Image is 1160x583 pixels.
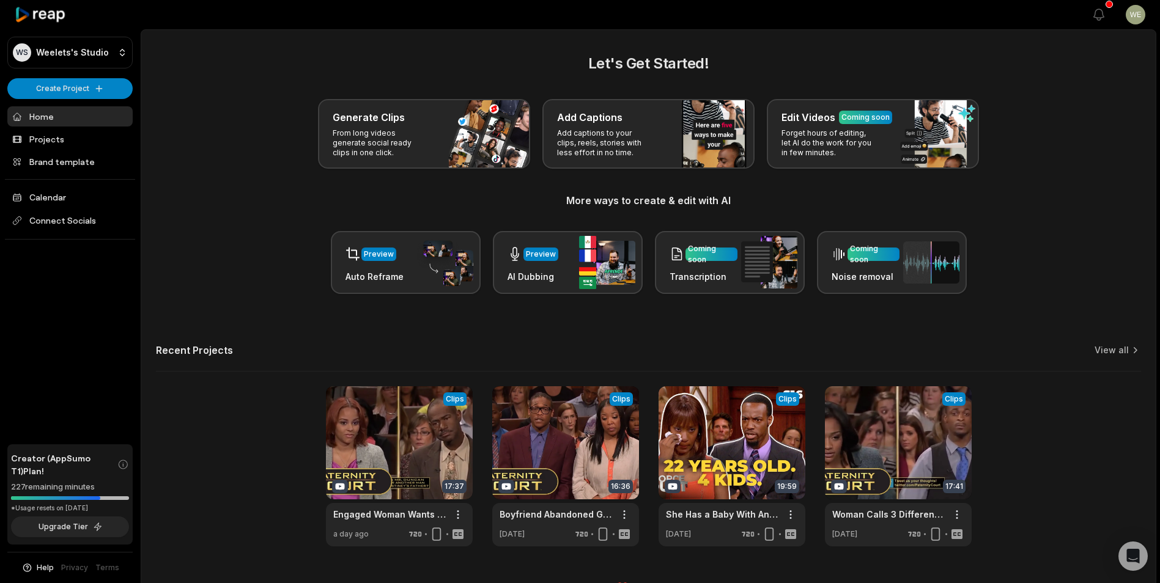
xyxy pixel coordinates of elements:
[333,128,427,158] p: From long videos generate social ready clips in one click.
[1095,344,1129,356] a: View all
[526,249,556,260] div: Preview
[333,508,446,521] a: Engaged Woman Wants To Find Father To Walk Her Down The Aisle (Full Episode) | Paternity Court
[7,187,133,207] a: Calendar
[11,516,129,537] button: Upgrade Tier
[156,53,1141,75] h2: Let's Get Started!
[364,249,394,260] div: Preview
[95,562,119,573] a: Terms
[688,243,735,265] div: Coming soon
[7,129,133,149] a: Projects
[1118,541,1148,571] div: Open Intercom Messenger
[7,210,133,232] span: Connect Socials
[21,562,54,573] button: Help
[741,236,797,288] img: transcription.png
[11,481,129,493] div: 227 remaining minutes
[13,43,31,62] div: WS
[7,106,133,127] a: Home
[7,152,133,172] a: Brand template
[11,452,117,477] span: Creator (AppSumo T1) Plan!
[579,236,635,289] img: ai_dubbing.png
[781,128,876,158] p: Forget hours of editing, let AI do the work for you in few minutes.
[36,47,109,58] p: Weelets's Studio
[156,193,1141,208] h3: More ways to create & edit with AI
[61,562,88,573] a: Privacy
[508,270,558,283] h3: AI Dubbing
[841,112,890,123] div: Coming soon
[417,239,473,287] img: auto_reframe.png
[832,270,900,283] h3: Noise removal
[557,110,622,125] h3: Add Captions
[903,241,959,284] img: noise_removal.png
[156,344,233,356] h2: Recent Projects
[557,128,652,158] p: Add captions to your clips, reels, stories with less effort in no time.
[666,508,778,521] a: She Has a Baby With Another Man! | [PERSON_NAME] vs. [PERSON_NAME] | Divorce Court S16 E92
[11,504,129,513] div: *Usage resets on [DATE]
[781,110,835,125] h3: Edit Videos
[333,110,405,125] h3: Generate Clips
[500,508,612,521] a: Boyfriend Abandoned Girlfriend During Pregnancy (Full Episode) | Paternity Court
[7,78,133,99] button: Create Project
[832,508,945,521] a: Woman Calls 3 Different Men "Dad" (Full Episode) | Paternity Court
[37,562,54,573] span: Help
[345,270,404,283] h3: Auto Reframe
[670,270,737,283] h3: Transcription
[850,243,897,265] div: Coming soon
